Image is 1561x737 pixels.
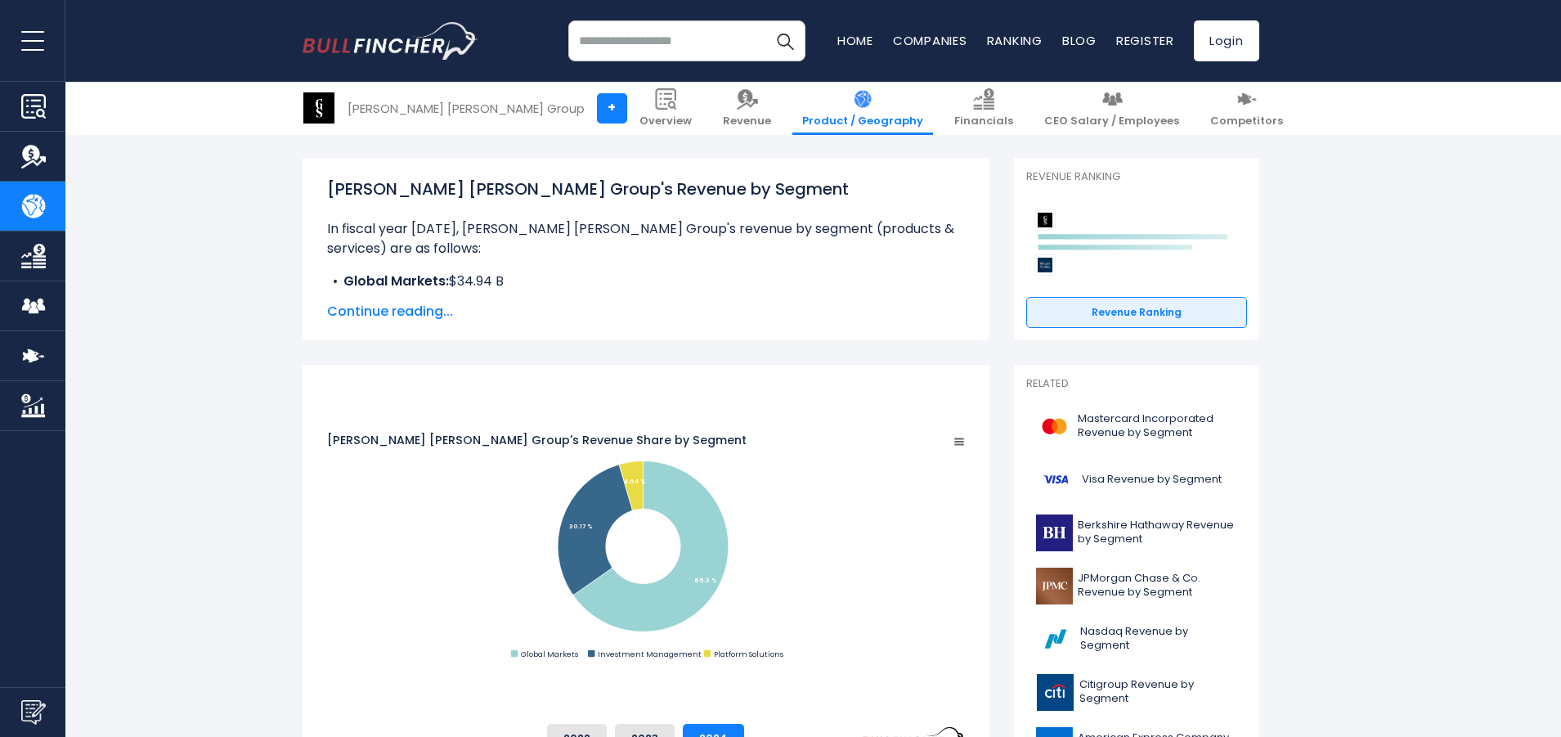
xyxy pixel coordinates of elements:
img: V logo [1036,461,1077,498]
a: Citigroup Revenue by Segment [1026,670,1247,715]
span: Citigroup Revenue by Segment [1079,678,1237,706]
a: Register [1116,32,1174,49]
img: MA logo [1036,408,1073,445]
img: C logo [1036,674,1074,711]
a: Visa Revenue by Segment [1026,457,1247,502]
h1: [PERSON_NAME] [PERSON_NAME] Group's Revenue by Segment [327,177,965,201]
div: [PERSON_NAME] [PERSON_NAME] Group [348,99,585,118]
img: Goldman Sachs Group competitors logo [1034,209,1056,231]
p: Revenue Ranking [1026,170,1247,184]
a: Home [837,32,873,49]
li: $34.94 B [327,272,965,291]
img: GS logo [303,92,334,124]
span: JPMorgan Chase & Co. Revenue by Segment [1078,572,1237,600]
img: NDAQ logo [1036,621,1076,658]
a: Login [1194,20,1259,61]
button: Search [765,20,805,61]
span: Product / Geography [802,115,923,128]
p: In fiscal year [DATE], [PERSON_NAME] [PERSON_NAME] Group's revenue by segment (products & service... [327,219,965,258]
img: JPM logo [1036,568,1073,604]
span: Mastercard Incorporated Revenue by Segment [1078,412,1237,440]
tspan: 30.17 % [568,523,592,530]
span: Financials [954,115,1013,128]
b: Global Markets: [343,272,449,290]
img: Morgan Stanley competitors logo [1034,254,1056,276]
a: Blog [1062,32,1097,49]
tspan: 65.3 % [694,577,717,584]
span: Overview [639,115,692,128]
a: Revenue [713,82,781,135]
span: Berkshire Hathaway Revenue by Segment [1078,519,1237,546]
text: Platform Solutions [713,649,783,659]
span: CEO Salary / Employees [1044,115,1179,128]
tspan: 4.54 % [624,478,646,485]
p: Related [1026,377,1247,391]
a: + [597,93,627,124]
text: Investment Management [597,649,701,659]
a: Mastercard Incorporated Revenue by Segment [1026,404,1247,449]
text: Global Markets [520,649,577,659]
span: Competitors [1210,115,1283,128]
a: CEO Salary / Employees [1034,82,1189,135]
span: Visa Revenue by Segment [1082,473,1222,487]
a: Ranking [987,32,1043,49]
a: Go to homepage [303,22,478,60]
a: Revenue Ranking [1026,297,1247,328]
img: BRK-B logo [1036,515,1073,551]
a: Nasdaq Revenue by Segment [1026,617,1247,662]
a: JPMorgan Chase & Co. Revenue by Segment [1026,564,1247,609]
span: Continue reading... [327,302,965,321]
tspan: [PERSON_NAME] [PERSON_NAME] Group's Revenue Share by Segment [327,432,747,448]
a: Product / Geography [792,82,933,135]
a: Overview [630,82,702,135]
a: Competitors [1200,82,1293,135]
span: Nasdaq Revenue by Segment [1080,625,1236,653]
a: Berkshire Hathaway Revenue by Segment [1026,510,1247,555]
span: Revenue [723,115,771,128]
svg: Goldman Sachs Group's Revenue Share by Segment [327,384,965,711]
a: Companies [893,32,967,49]
a: Financials [944,82,1023,135]
img: bullfincher logo [303,22,478,60]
